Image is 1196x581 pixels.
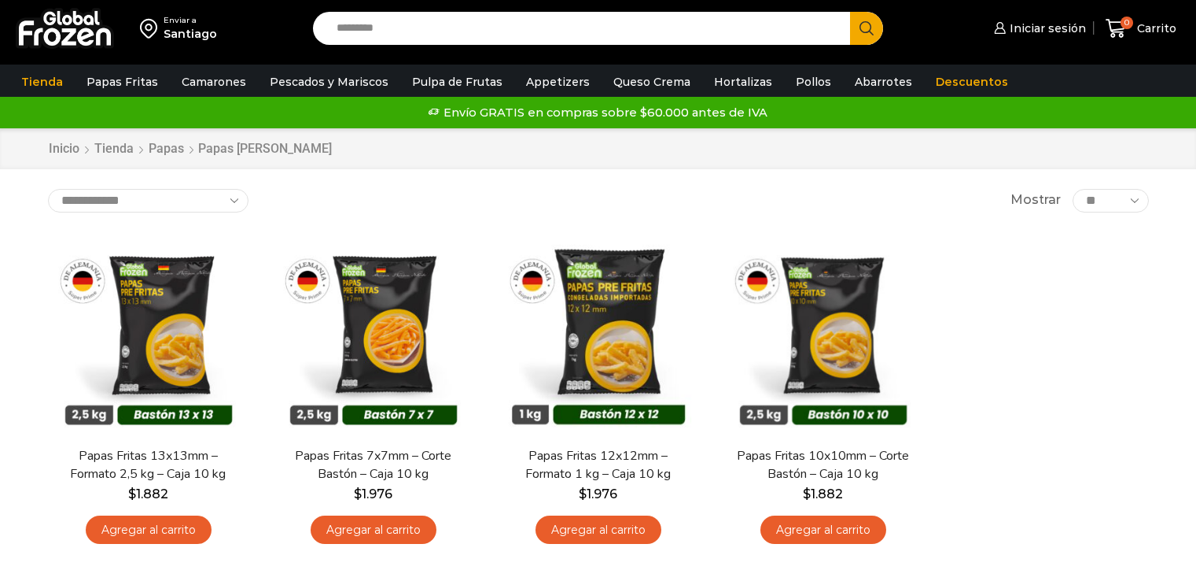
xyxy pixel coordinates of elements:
span: Mostrar [1010,191,1061,209]
a: Abarrotes [847,67,920,97]
a: 0 Carrito [1102,10,1180,47]
a: Agregar al carrito: “Papas Fritas 12x12mm - Formato 1 kg - Caja 10 kg” [535,516,661,545]
a: Appetizers [518,67,598,97]
a: Hortalizas [706,67,780,97]
bdi: 1.882 [803,487,843,501]
a: Papas Fritas 10x10mm – Corte Bastón – Caja 10 kg [732,447,913,483]
span: $ [128,487,136,501]
span: Carrito [1133,20,1176,36]
a: Agregar al carrito: “Papas Fritas 7x7mm - Corte Bastón - Caja 10 kg” [311,516,436,545]
nav: Breadcrumb [48,140,332,158]
span: Vista Rápida [64,396,233,424]
span: Iniciar sesión [1006,20,1086,36]
a: Pescados y Mariscos [262,67,396,97]
span: 0 [1121,17,1133,29]
img: address-field-icon.svg [140,15,164,42]
bdi: 1.882 [128,487,168,501]
a: Descuentos [928,67,1016,97]
bdi: 1.976 [579,487,617,501]
a: Papas [148,140,185,158]
h1: Papas [PERSON_NAME] [198,141,332,156]
a: Tienda [94,140,134,158]
a: Papas Fritas [79,67,166,97]
a: Iniciar sesión [990,13,1086,44]
span: Vista Rápida [738,396,907,424]
a: Pollos [788,67,839,97]
span: $ [803,487,811,501]
a: Papas Fritas 12x12mm – Formato 1 kg – Caja 10 kg [507,447,688,483]
a: Tienda [13,67,71,97]
div: Enviar a [164,15,217,26]
span: $ [354,487,362,501]
a: Papas Fritas 13x13mm – Formato 2,5 kg – Caja 10 kg [57,447,238,483]
a: Pulpa de Frutas [404,67,510,97]
a: Inicio [48,140,80,158]
span: Vista Rápida [513,396,683,424]
bdi: 1.976 [354,487,392,501]
button: Search button [850,12,883,45]
a: Queso Crema [605,67,698,97]
a: Papas Fritas 7x7mm – Corte Bastón – Caja 10 kg [282,447,463,483]
a: Agregar al carrito: “Papas Fritas 13x13mm - Formato 2,5 kg - Caja 10 kg” [86,516,212,545]
span: $ [579,487,587,501]
a: Agregar al carrito: “Papas Fritas 10x10mm - Corte Bastón - Caja 10 kg” [760,516,886,545]
div: Santiago [164,26,217,42]
select: Pedido de la tienda [48,189,248,213]
span: Vista Rápida [289,396,458,424]
a: Camarones [174,67,254,97]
